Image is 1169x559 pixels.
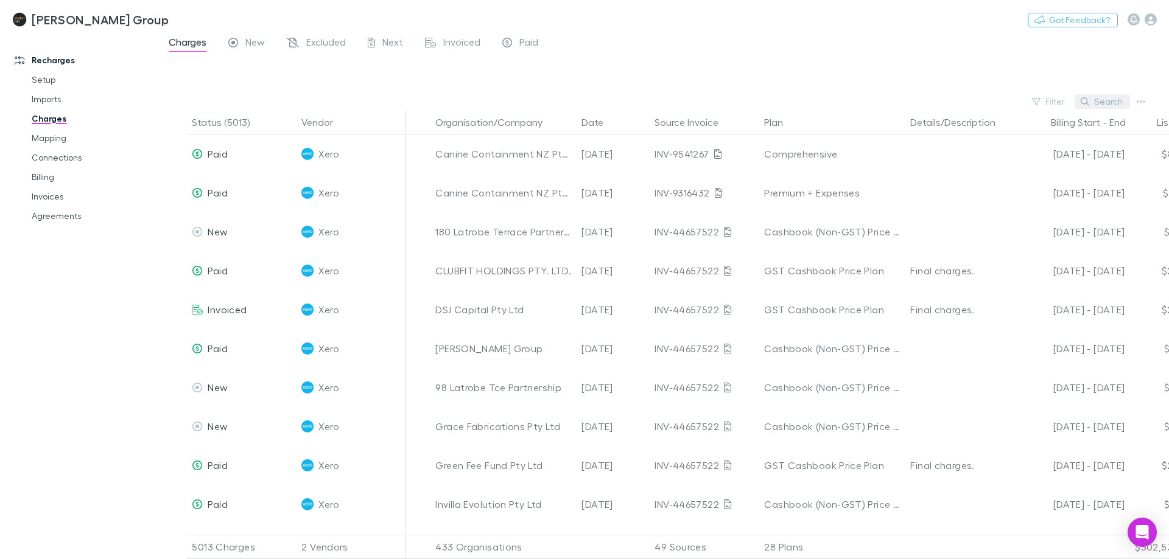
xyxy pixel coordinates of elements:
div: [DATE] [577,329,650,368]
div: [DATE] - [DATE] [1020,446,1125,485]
span: Paid [208,265,227,276]
a: Invoices [19,187,164,206]
div: Canine Containment NZ Pty Ltd [435,134,572,173]
div: GST Cashbook Price Plan [764,290,900,329]
img: Xero's Logo [301,420,314,432]
div: Final charges. [910,251,1010,290]
img: Xero's Logo [301,498,314,510]
a: Connections [19,148,164,167]
div: INV-44657522 [655,485,754,524]
div: Open Intercom Messenger [1128,518,1157,547]
div: INV-44657522 [655,290,754,329]
span: Paid [208,498,227,510]
div: Final charges. [910,446,1010,485]
div: GST Cashbook Price Plan [764,446,900,485]
img: Xero's Logo [301,381,314,394]
a: Recharges [2,50,164,70]
div: [DATE] - [DATE] [1020,329,1125,368]
div: Final charges. [910,290,1010,329]
div: INV-44657522 [655,368,754,407]
div: GST Cashbook Price Plan [764,251,900,290]
div: 49 Sources [650,535,759,559]
div: [DATE] - [DATE] [1020,368,1125,407]
div: Premium + Expenses [764,173,900,212]
span: Paid [208,148,227,159]
span: Xero [318,485,339,524]
img: Xero's Logo [301,265,314,277]
span: Xero [318,368,339,407]
div: [DATE] [577,446,650,485]
div: [DATE] - [DATE] [1020,134,1125,173]
span: Xero [318,407,339,446]
div: [DATE] - [DATE] [1020,290,1125,329]
div: Cashbook (Non-GST) Price Plan [764,407,900,446]
div: CLUBFIT HOLDINGS PTY. LTD. [435,251,572,290]
a: Charges [19,109,164,128]
div: [DATE] [577,407,650,446]
span: New [245,36,265,52]
a: [PERSON_NAME] Group [5,5,176,34]
img: Xero's Logo [301,459,314,471]
span: Paid [208,459,227,471]
button: Search [1075,94,1130,109]
img: Xero's Logo [301,226,314,238]
span: Xero [318,134,339,173]
span: Paid [208,342,227,354]
span: Xero [318,173,339,212]
span: Xero [318,251,339,290]
div: INV-9316432 [655,173,754,212]
a: Mapping [19,128,164,148]
div: [DATE] [577,212,650,251]
div: Cashbook (Non-GST) Price Plan [764,368,900,407]
button: Status (5013) [192,110,264,134]
a: Billing [19,167,164,187]
button: Filter [1026,94,1072,109]
button: Billing Start [1051,110,1100,134]
div: Cashbook (Non-GST) Price Plan [764,329,900,368]
button: Organisation/Company [435,110,557,134]
div: 2 Vendors [297,535,406,559]
div: [DATE] [577,485,650,524]
div: [DATE] - [DATE] [1020,485,1125,524]
div: Grace Fabrications Pty Ltd [435,407,572,446]
span: Xero [318,329,339,368]
button: Plan [764,110,798,134]
div: 433 Organisations [430,535,577,559]
h3: [PERSON_NAME] Group [32,12,169,27]
div: [DATE] [577,251,650,290]
div: [DATE] - [DATE] [1020,251,1125,290]
img: Xero's Logo [301,304,314,316]
div: [DATE] - [DATE] [1020,212,1125,251]
div: INV-44657522 [655,251,754,290]
div: INV-44657522 [655,329,754,368]
span: Paid [519,36,538,52]
div: Comprehensive [764,134,900,173]
div: DSJ Capital Pty Ltd [435,290,572,329]
div: Cashbook (Non-GST) Price Plan [764,212,900,251]
span: Excluded [306,36,346,52]
div: [DATE] [577,134,650,173]
div: 180 Latrobe Terrace Partnership [435,212,572,251]
div: Cashbook (Non-GST) Price Plan [764,485,900,524]
img: Xero's Logo [301,187,314,199]
span: Xero [318,446,339,485]
div: [DATE] [577,368,650,407]
img: Xero's Logo [301,342,314,355]
a: Setup [19,70,164,89]
button: Got Feedback? [1028,13,1118,27]
span: New [208,420,228,432]
div: INV-9541267 [655,134,754,173]
button: Date [581,110,618,134]
div: Green Fee Fund Pty Ltd [435,446,572,485]
div: 98 Latrobe Tce Partnership [435,368,572,407]
span: Invoiced [208,304,247,315]
div: - [1020,110,1138,134]
button: Source Invoice [655,110,733,134]
button: End [1109,110,1126,134]
div: 5013 Charges [187,535,297,559]
div: [DATE] - [DATE] [1020,173,1125,212]
div: [DATE] - [DATE] [1020,407,1125,446]
div: Canine Containment NZ Pty Ltd [435,173,572,212]
span: Paid [208,187,227,198]
button: Vendor [301,110,348,134]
